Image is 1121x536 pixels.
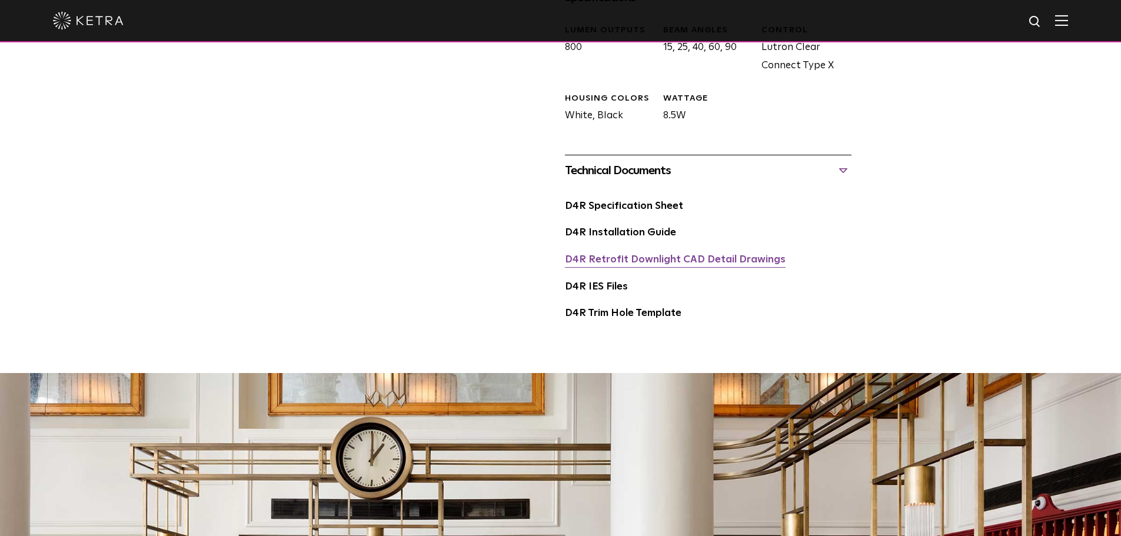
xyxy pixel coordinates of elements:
a: D4R Trim Hole Template [565,308,681,318]
div: WATTAGE [663,93,753,105]
div: Lutron Clear Connect Type X [753,25,851,75]
img: Hamburger%20Nav.svg [1055,15,1068,26]
div: 800 [556,25,654,75]
img: search icon [1028,15,1043,29]
div: Technical Documents [565,161,851,180]
div: HOUSING COLORS [565,93,654,105]
div: 15, 25, 40, 60, 90 [654,25,753,75]
a: D4R Retrofit Downlight CAD Detail Drawings [565,255,786,265]
div: White, Black [556,93,654,125]
a: D4R Specification Sheet [565,201,683,211]
a: D4R IES Files [565,282,628,292]
img: ketra-logo-2019-white [53,12,124,29]
a: D4R Installation Guide [565,228,676,238]
div: 8.5W [654,93,753,125]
